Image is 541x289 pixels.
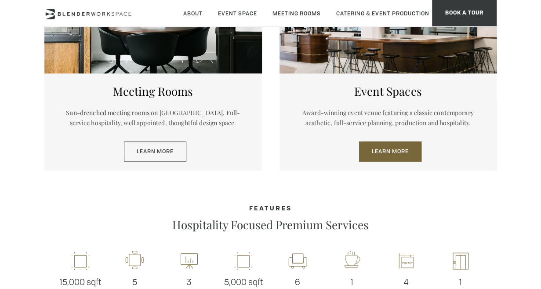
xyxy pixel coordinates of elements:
span: 5 [108,275,162,289]
iframe: Chat Widget [497,247,541,289]
a: Learn More [124,141,186,162]
span: 4 [379,275,433,289]
span: 3 [162,275,216,289]
span: 1 [325,275,379,289]
h5: Meeting Rooms [58,84,249,98]
p: Sun-drenched meeting rooms on [GEOGRAPHIC_DATA]. Full-service hospitality, well appointed, though... [58,108,249,129]
p: Award-winning event venue featuring a classic contemporary aesthetic, full-service planning, prod... [293,108,484,129]
p: Hospitality Focused Premium Services [117,218,425,231]
span: 5,000 sqft [216,275,270,289]
img: workspace-nyc-hospitality-icon-2x.png [341,250,363,271]
span: 6 [271,275,325,289]
span: 1 [433,275,487,289]
h5: Event Spaces [293,84,484,98]
h4: Features [44,205,497,212]
span: 15,000 sqft [54,275,108,289]
a: Learn More [359,141,421,162]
